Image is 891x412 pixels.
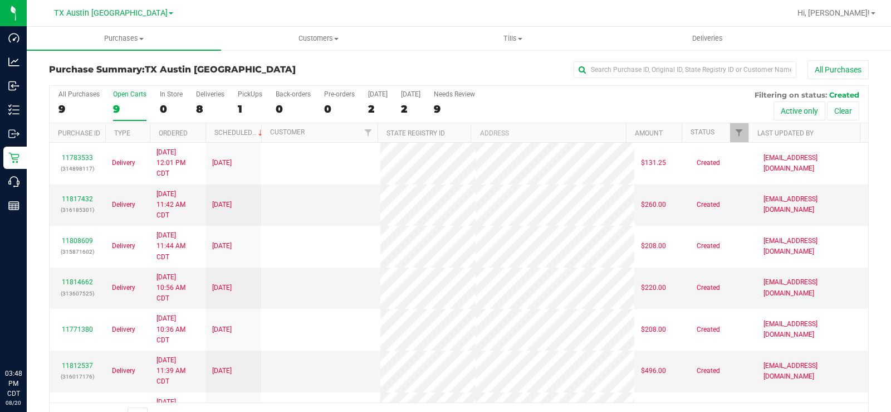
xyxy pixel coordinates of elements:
[401,90,420,98] div: [DATE]
[238,103,262,115] div: 1
[156,272,199,304] span: [DATE] 10:56 AM CDT
[62,362,93,370] a: 11812537
[11,323,45,356] iframe: Resource center
[114,129,130,137] a: Type
[27,33,221,43] span: Purchases
[641,366,666,376] span: $496.00
[156,230,199,263] span: [DATE] 11:44 AM CDT
[221,27,415,50] a: Customers
[641,158,666,168] span: $131.25
[8,152,19,163] inline-svg: Retail
[827,101,859,120] button: Clear
[763,153,861,174] span: [EMAIL_ADDRESS][DOMAIN_NAME]
[212,366,232,376] span: [DATE]
[56,288,99,299] p: (313607525)
[415,27,610,50] a: Tills
[677,33,738,43] span: Deliveries
[54,8,168,18] span: TX Austin [GEOGRAPHIC_DATA]
[56,246,99,257] p: (315871602)
[112,241,135,251] span: Delivery
[416,33,609,43] span: Tills
[763,194,861,215] span: [EMAIL_ADDRESS][DOMAIN_NAME]
[8,104,19,115] inline-svg: Inventory
[829,90,859,99] span: Created
[156,189,199,221] span: [DATE] 11:42 AM CDT
[160,90,183,98] div: In Store
[8,176,19,187] inline-svg: Call Center
[5,369,22,399] p: 03:48 PM CDT
[368,103,388,115] div: 2
[196,90,224,98] div: Deliveries
[641,241,666,251] span: $208.00
[755,90,827,99] span: Filtering on status:
[324,90,355,98] div: Pre-orders
[763,277,861,298] span: [EMAIL_ADDRESS][DOMAIN_NAME]
[112,283,135,293] span: Delivery
[212,241,232,251] span: [DATE]
[401,103,420,115] div: 2
[574,61,796,78] input: Search Purchase ID, Original ID, State Registry ID or Customer Name...
[5,399,22,407] p: 08/20
[763,361,861,382] span: [EMAIL_ADDRESS][DOMAIN_NAME]
[113,90,146,98] div: Open Carts
[730,123,748,142] a: Filter
[757,129,814,137] a: Last Updated By
[212,283,232,293] span: [DATE]
[270,128,305,136] a: Customer
[386,129,445,137] a: State Registry ID
[27,27,221,50] a: Purchases
[641,283,666,293] span: $220.00
[697,241,720,251] span: Created
[145,64,296,75] span: TX Austin [GEOGRAPHIC_DATA]
[156,313,199,346] span: [DATE] 10:36 AM CDT
[56,371,99,382] p: (316017176)
[8,200,19,211] inline-svg: Reports
[773,101,825,120] button: Active only
[610,27,805,50] a: Deliveries
[276,90,311,98] div: Back-orders
[58,90,100,98] div: All Purchases
[324,103,355,115] div: 0
[641,200,666,210] span: $260.00
[807,60,869,79] button: All Purchases
[797,8,870,17] span: Hi, [PERSON_NAME]!
[222,33,415,43] span: Customers
[113,103,146,115] div: 9
[471,123,626,143] th: Address
[62,154,93,162] a: 11783533
[434,103,475,115] div: 9
[159,129,188,137] a: Ordered
[763,236,861,257] span: [EMAIL_ADDRESS][DOMAIN_NAME]
[58,103,100,115] div: 9
[691,128,714,136] a: Status
[56,163,99,174] p: (314898117)
[8,32,19,43] inline-svg: Dashboard
[214,129,265,137] a: Scheduled
[112,200,135,210] span: Delivery
[359,123,378,142] a: Filter
[635,129,663,137] a: Amount
[697,366,720,376] span: Created
[697,158,720,168] span: Created
[112,324,135,335] span: Delivery
[62,195,93,203] a: 11817432
[276,103,311,115] div: 0
[160,103,183,115] div: 0
[697,283,720,293] span: Created
[238,90,262,98] div: PickUps
[368,90,388,98] div: [DATE]
[8,56,19,67] inline-svg: Analytics
[8,128,19,139] inline-svg: Outbound
[156,355,199,387] span: [DATE] 11:39 AM CDT
[112,366,135,376] span: Delivery
[697,200,720,210] span: Created
[62,278,93,286] a: 11814662
[56,205,99,215] p: (316185301)
[156,147,199,180] span: [DATE] 12:01 PM CDT
[763,319,861,340] span: [EMAIL_ADDRESS][DOMAIN_NAME]
[112,158,135,168] span: Delivery
[62,326,93,333] a: 11771380
[212,324,232,335] span: [DATE]
[196,103,224,115] div: 8
[49,65,322,75] h3: Purchase Summary:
